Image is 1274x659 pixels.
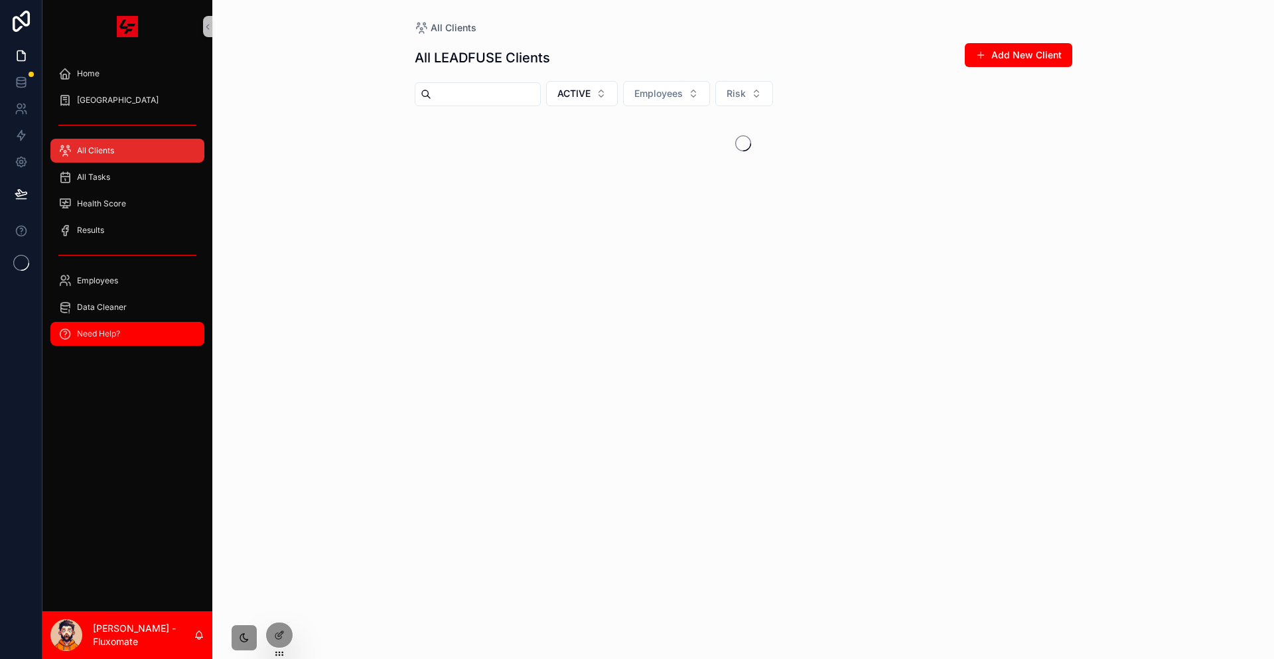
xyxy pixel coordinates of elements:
a: Data Cleaner [50,295,204,319]
span: Data Cleaner [77,302,127,313]
a: All Tasks [50,165,204,189]
a: [GEOGRAPHIC_DATA] [50,88,204,112]
h1: All LEADFUSE Clients [415,48,550,67]
span: Home [77,68,100,79]
div: scrollable content [42,53,212,361]
span: All Clients [77,145,114,156]
button: Add New Client [965,43,1072,67]
p: [PERSON_NAME] - Fluxomate [93,622,194,648]
img: App logo [117,16,138,37]
span: [GEOGRAPHIC_DATA] [77,95,159,106]
span: Results [77,225,104,236]
span: All Tasks [77,172,110,183]
button: Select Button [715,81,773,106]
button: Select Button [623,81,710,106]
a: All Clients [50,139,204,163]
a: All Clients [415,21,476,35]
span: ACTIVE [557,87,591,100]
span: All Clients [431,21,476,35]
span: Employees [634,87,683,100]
span: Health Score [77,198,126,209]
a: Health Score [50,192,204,216]
button: Select Button [546,81,618,106]
span: Employees [77,275,118,286]
a: Home [50,62,204,86]
span: Risk [727,87,746,100]
a: Employees [50,269,204,293]
a: Results [50,218,204,242]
